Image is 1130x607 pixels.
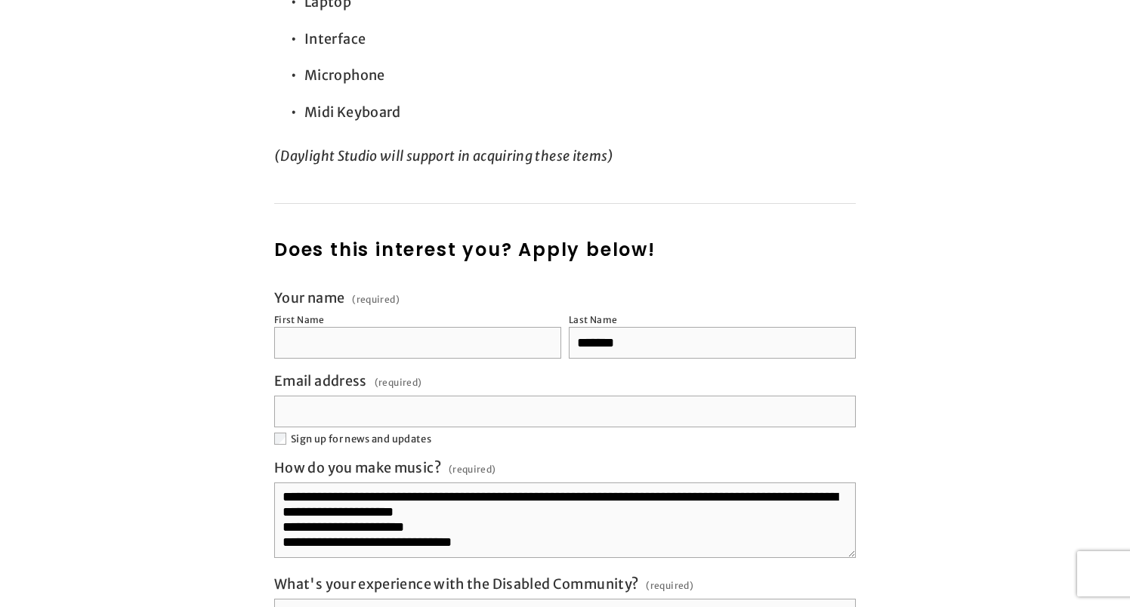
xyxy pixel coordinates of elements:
[304,97,856,128] p: Midi Keyboard
[569,314,617,325] div: Last Name
[449,459,496,479] span: (required)
[274,575,638,593] span: What's your experience with the Disabled Community?
[646,575,693,596] span: (required)
[304,60,856,91] p: Microphone
[274,433,286,445] input: Sign up for news and updates
[375,372,422,393] span: (required)
[274,459,441,476] span: How do you make music?
[274,289,344,307] span: Your name
[274,147,614,165] em: (Daylight Studio will support in acquiring these items)
[352,295,400,304] span: (required)
[274,372,367,390] span: Email address
[291,433,431,445] span: Sign up for news and updates
[274,236,856,263] h2: Does this interest you? Apply below!
[274,314,325,325] div: First Name
[304,24,856,54] p: Interface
